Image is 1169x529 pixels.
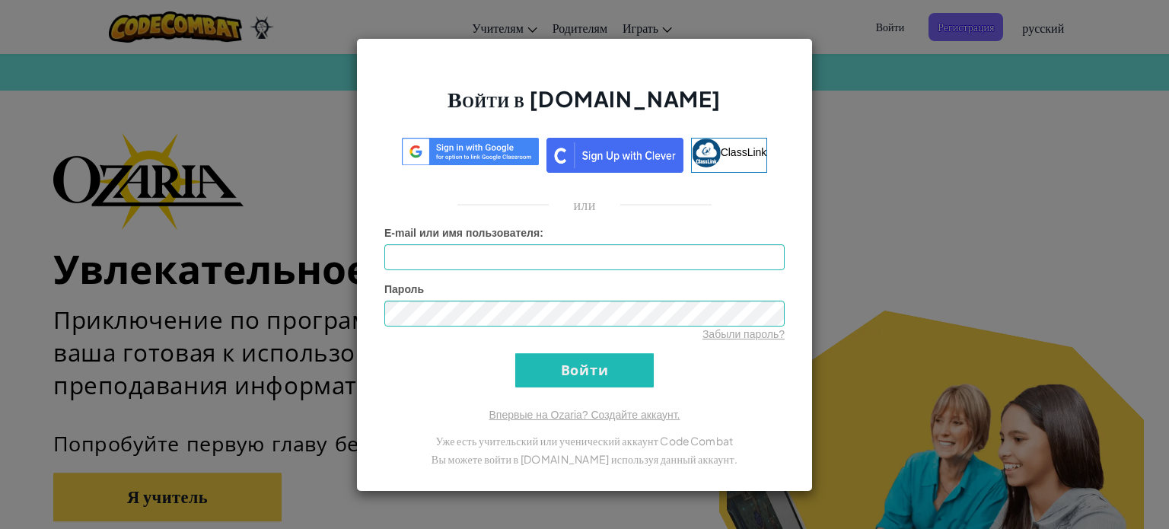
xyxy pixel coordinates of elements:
label: : [384,225,543,241]
img: classlink-logo-small.png [692,139,721,167]
a: Забыли пароль? [702,328,785,340]
span: Пароль [384,283,424,295]
span: E-mail или имя пользователя [384,227,540,239]
span: ClassLink [721,145,767,158]
p: Уже есть учительский или ученический аккаунт CodeCombat [384,432,785,450]
h2: Войти в [DOMAIN_NAME] [384,84,785,129]
p: Вы можете войти в [DOMAIN_NAME] используя данный аккаунт. [384,450,785,468]
p: или [573,196,595,214]
img: log-in-google-sso.svg [402,138,539,166]
a: Впервые на Ozaria? Создайте аккаунт. [489,409,680,421]
img: clever_sso_button@2x.png [546,138,683,173]
input: Войти [515,353,654,387]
